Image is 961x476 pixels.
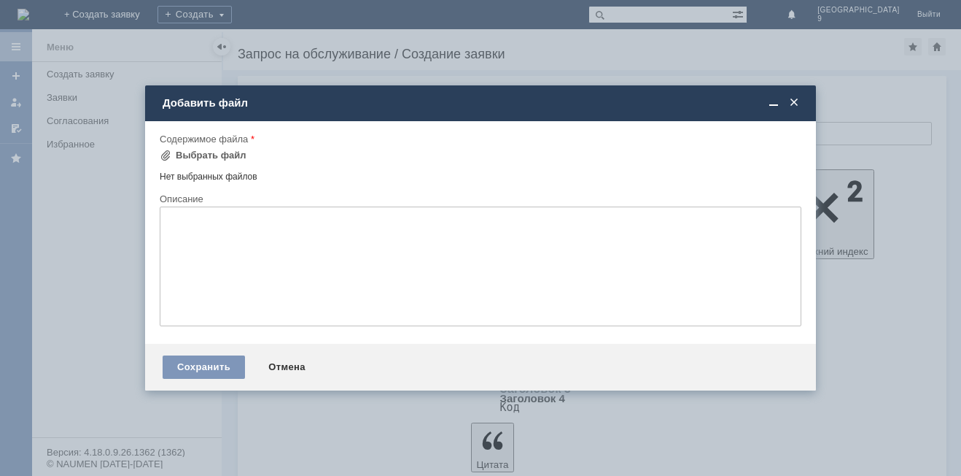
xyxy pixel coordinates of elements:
span: Закрыть [787,96,801,110]
div: Нет выбранных файлов [160,166,801,183]
div: Описание [160,194,798,204]
div: Выбрать файл [176,150,246,161]
div: Добавить файл [163,96,801,110]
span: Свернуть (Ctrl + M) [766,96,781,110]
div: Содержимое файла [160,134,798,144]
